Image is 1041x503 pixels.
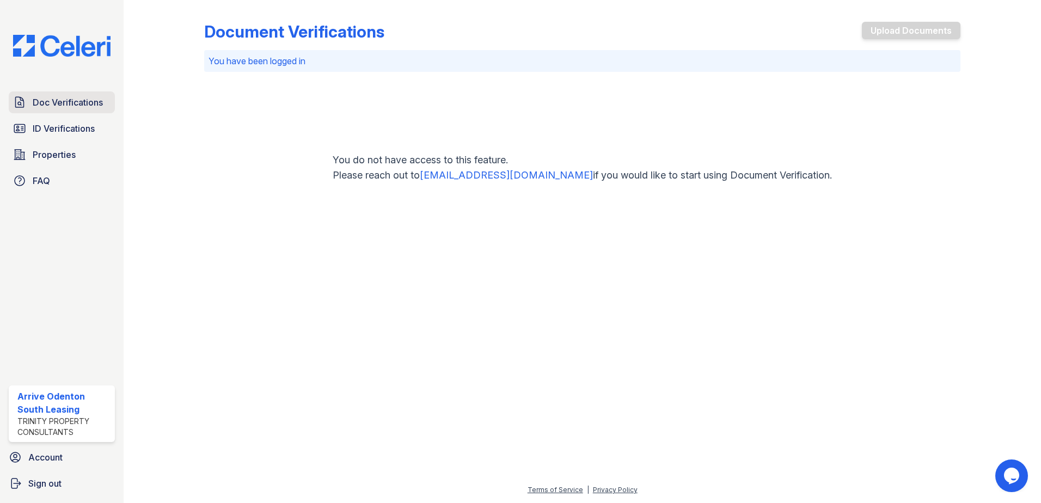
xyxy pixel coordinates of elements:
[33,96,103,109] span: Doc Verifications
[9,170,115,192] a: FAQ
[28,477,62,490] span: Sign out
[4,446,119,468] a: Account
[593,486,638,494] a: Privacy Policy
[209,54,956,68] p: You have been logged in
[4,473,119,494] a: Sign out
[28,451,63,464] span: Account
[17,416,111,438] div: Trinity Property Consultants
[9,144,115,165] a: Properties
[204,22,384,41] div: Document Verifications
[9,91,115,113] a: Doc Verifications
[33,122,95,135] span: ID Verifications
[33,174,50,187] span: FAQ
[17,390,111,416] div: Arrive Odenton South Leasing
[33,148,76,161] span: Properties
[333,152,832,183] p: You do not have access to this feature. Please reach out to if you would like to start using Docu...
[4,35,119,57] img: CE_Logo_Blue-a8612792a0a2168367f1c8372b55b34899dd931a85d93a1a3d3e32e68fde9ad4.png
[420,169,593,181] a: [EMAIL_ADDRESS][DOMAIN_NAME]
[995,459,1030,492] iframe: chat widget
[528,486,583,494] a: Terms of Service
[9,118,115,139] a: ID Verifications
[587,486,589,494] div: |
